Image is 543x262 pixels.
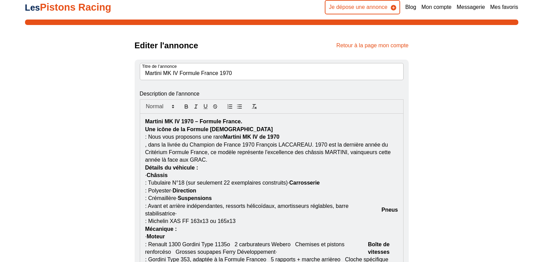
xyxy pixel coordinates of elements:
[235,102,244,111] button: Description de l'annonce Martini MK IV 1970 – Formule France.Une icône de la Formule [DEMOGRAPHIC...
[145,164,198,172] strong: Détails du véhicule :
[145,141,398,164] p: , dans la livrée du Champion de France 1970 François LACCAREAU. 1970 est la dernière année du Cri...
[145,225,177,233] strong: Mécanique :
[145,172,398,179] p: ·
[457,3,485,11] a: Messagerie
[201,102,210,111] button: Description de l'annonce Martini MK IV 1970 – Formule France.Une icône de la Formule [DEMOGRAPHIC...
[147,172,168,179] strong: Châssis
[145,133,398,141] p: : Nous vous proposons une rare
[225,102,235,111] button: Description de l'annonce Martini MK IV 1970 – Formule France.Une icône de la Formule [DEMOGRAPHIC...
[145,195,398,202] p: : Crémaillère·
[25,2,111,13] a: LesPistons Racing
[182,102,191,111] button: Description de l'annonce Martini MK IV 1970 – Formule France.Une icône de la Formule [DEMOGRAPHIC...
[142,63,177,70] p: Titre de l’annonce
[178,195,212,202] strong: Suspensions
[223,133,280,141] strong: Martini MK IV de 1970
[147,233,165,240] strong: Moteur
[145,187,398,195] p: : Polyester·
[249,102,259,111] button: Description de l'annonce Martini MK IV 1970 – Formule France.Une icône de la Formule [DEMOGRAPHIC...
[368,241,398,256] strong: Boîte de vitesses
[210,102,220,111] button: Description de l'annonce Martini MK IV 1970 – Formule France.Une icône de la Formule [DEMOGRAPHIC...
[405,3,416,11] a: Blog
[490,3,518,11] a: Mes favoris
[145,241,398,256] p: : Renault 1300 Gordini Type 1135o 2 carburateurs Webero Chemises et pistons renforcéso Grosses so...
[289,179,320,187] strong: Carrosserie
[191,102,201,111] button: Description de l'annonce Martini MK IV 1970 – Formule France.Une icône de la Formule [DEMOGRAPHIC...
[145,126,273,133] strong: Une icône de la Formule [DEMOGRAPHIC_DATA]
[336,42,409,48] a: Retour à la page mon compte
[145,202,398,218] p: : Avant et arrière indépendantes, ressorts hélicoïdaux, amortisseurs réglables, barre stabilisatr...
[173,187,196,195] strong: Direction
[25,3,40,12] span: Les
[145,217,398,225] p: : Michelin XAS FF 163x13 ou 165x13
[140,63,404,80] input: Titre de l’annonce
[421,3,452,11] a: Mon compte
[145,118,243,125] strong: Martini MK IV 1970 – Formule France.
[145,179,398,187] p: : Tubulaire N°18 (sur seulement 22 exemplaires construits)·
[381,206,398,214] strong: Pneus
[145,233,398,240] p: ·
[140,90,404,98] p: Description de l'annonce
[135,37,198,54] h1: Editer l'annonce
